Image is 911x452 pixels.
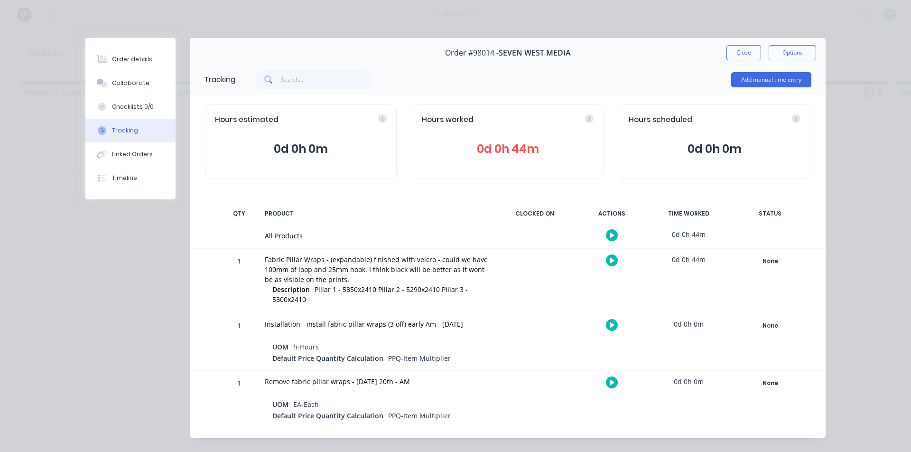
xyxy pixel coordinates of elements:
[576,204,647,224] div: ACTIONS
[225,250,253,313] div: 1
[736,255,804,267] div: None
[422,114,474,125] span: Hours worked
[293,400,319,409] span: EA-Each
[272,399,288,409] span: UOM
[730,204,810,224] div: STATUS
[85,95,176,119] button: Checklists 0/0
[112,55,152,64] div: Order details
[265,231,488,241] div: All Products
[265,377,488,386] div: Remove fabric pillar wraps - [DATE] 20th - AM
[499,48,571,57] span: SEVEN WEST MEDIA
[225,315,253,370] div: 1
[85,166,176,190] button: Timeline
[769,45,816,60] button: Options
[388,354,451,363] span: PPQ-Item Multiplier
[204,74,235,85] div: Tracking
[272,342,288,352] span: UOM
[112,103,154,111] div: Checklists 0/0
[259,204,493,224] div: PRODUCT
[726,45,761,60] button: Close
[653,204,724,224] div: TIME WORKED
[225,204,253,224] div: QTY
[112,79,149,87] div: Collaborate
[735,319,805,332] button: None
[653,224,724,245] div: 0d 0h 44m
[293,342,319,351] span: h-Hours
[272,284,310,294] span: Description
[272,353,383,363] span: Default Price Quantity Calculation
[265,254,488,284] div: Fabric Pillar Wraps - (expandable) finished with velcro - could we have 100mm of loop and 25mm ho...
[225,372,253,428] div: 1
[629,141,800,158] span: 0d 0h 0m
[445,48,499,57] span: Order #98014 -
[422,141,594,158] span: 0d 0h 44m
[653,371,724,392] div: 0d 0h 0m
[215,114,279,125] span: Hours estimated
[629,114,692,125] span: Hours scheduled
[85,71,176,95] button: Collaborate
[85,47,176,71] button: Order details
[731,72,811,87] button: Add manual time entry
[388,411,451,420] span: PPQ-Item Multiplier
[272,285,468,304] span: Pillar 1 - 5350x2410 Pillar 2 - 5290x2410 Pillar 3 - 5300x2410
[653,313,724,335] div: 0d 0h 0m
[265,319,488,329] div: Installation - install fabric pillar wraps (3 off) early Am - [DATE]
[112,174,137,182] div: Timeline
[85,119,176,142] button: Tracking
[653,249,724,270] div: 0d 0h 44m
[499,204,570,224] div: CLOCKED ON
[215,141,387,158] span: 0d 0h 0m
[85,142,176,166] button: Linked Orders
[281,70,373,89] input: Search...
[736,377,804,389] div: None
[735,377,805,390] button: None
[112,126,138,135] div: Tracking
[112,150,153,159] div: Linked Orders
[735,254,805,268] button: None
[272,411,383,421] span: Default Price Quantity Calculation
